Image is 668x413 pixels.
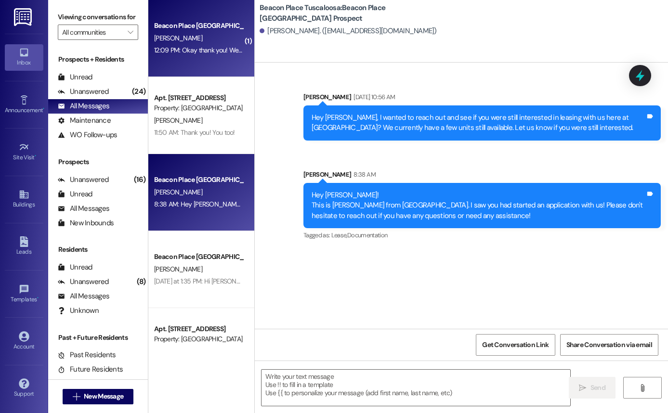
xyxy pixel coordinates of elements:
[58,204,109,214] div: All Messages
[303,92,661,105] div: [PERSON_NAME]
[154,21,243,31] div: Beacon Place [GEOGRAPHIC_DATA] Prospect
[58,130,117,140] div: WO Follow-ups
[58,189,92,199] div: Unread
[351,169,375,180] div: 8:38 AM
[639,384,646,392] i: 
[260,3,452,24] b: Beacon Place Tuscaloosa: Beacon Place [GEOGRAPHIC_DATA] Prospect
[58,350,116,360] div: Past Residents
[351,92,395,102] div: [DATE] 10:56 AM
[347,231,388,239] span: Documentation
[154,265,202,273] span: [PERSON_NAME]
[58,218,114,228] div: New Inbounds
[331,231,347,239] span: Lease ,
[73,393,80,400] i: 
[154,116,202,125] span: [PERSON_NAME]
[58,10,138,25] label: Viewing conversations for
[154,34,202,42] span: [PERSON_NAME]
[43,105,44,112] span: •
[37,295,39,301] span: •
[482,340,549,350] span: Get Conversation Link
[5,328,43,354] a: Account
[303,228,661,242] div: Tagged as:
[5,233,43,259] a: Leads
[476,334,555,356] button: Get Conversation Link
[48,245,148,255] div: Residents
[5,186,43,212] a: Buildings
[5,44,43,70] a: Inbox
[154,103,243,113] div: Property: [GEOGRAPHIC_DATA] [GEOGRAPHIC_DATA]
[5,281,43,307] a: Templates •
[303,169,661,183] div: [PERSON_NAME]
[58,262,92,272] div: Unread
[58,175,109,185] div: Unanswered
[58,72,92,82] div: Unread
[590,383,605,393] span: Send
[58,101,109,111] div: All Messages
[128,28,133,36] i: 
[312,113,645,133] div: Hey [PERSON_NAME], I wanted to reach out and see if you were still interested in leasing with us ...
[154,46,333,54] div: 12:09 PM: Okay thank you! We have a tour scheduled for [DATE]!
[58,87,109,97] div: Unanswered
[154,93,243,103] div: Apt. [STREET_ADDRESS]
[154,252,243,262] div: Beacon Place [GEOGRAPHIC_DATA] Prospect
[260,26,437,36] div: [PERSON_NAME]. ([EMAIL_ADDRESS][DOMAIN_NAME])
[130,84,148,99] div: (24)
[58,277,109,287] div: Unanswered
[566,340,652,350] span: Share Conversation via email
[312,190,645,221] div: Hey [PERSON_NAME]! This is [PERSON_NAME] from [GEOGRAPHIC_DATA]. I saw you had started an applica...
[5,375,43,401] a: Support
[48,157,148,167] div: Prospects
[560,334,658,356] button: Share Conversation via email
[134,274,148,289] div: (8)
[154,334,243,344] div: Property: [GEOGRAPHIC_DATA] [GEOGRAPHIC_DATA]
[58,364,123,374] div: Future Residents
[63,389,134,404] button: New Message
[579,384,586,392] i: 
[569,377,616,399] button: Send
[14,8,34,26] img: ResiDesk Logo
[58,291,109,301] div: All Messages
[154,188,202,196] span: [PERSON_NAME]
[154,128,235,137] div: 11:50 AM: Thank you! You too!
[58,116,111,126] div: Maintenance
[84,391,123,401] span: New Message
[154,175,243,185] div: Beacon Place [GEOGRAPHIC_DATA] Prospect
[48,333,148,343] div: Past + Future Residents
[35,153,36,159] span: •
[58,306,99,316] div: Unknown
[131,172,148,187] div: (16)
[48,54,148,65] div: Prospects + Residents
[5,139,43,165] a: Site Visit •
[154,324,243,334] div: Apt. [STREET_ADDRESS]
[62,25,123,40] input: All communities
